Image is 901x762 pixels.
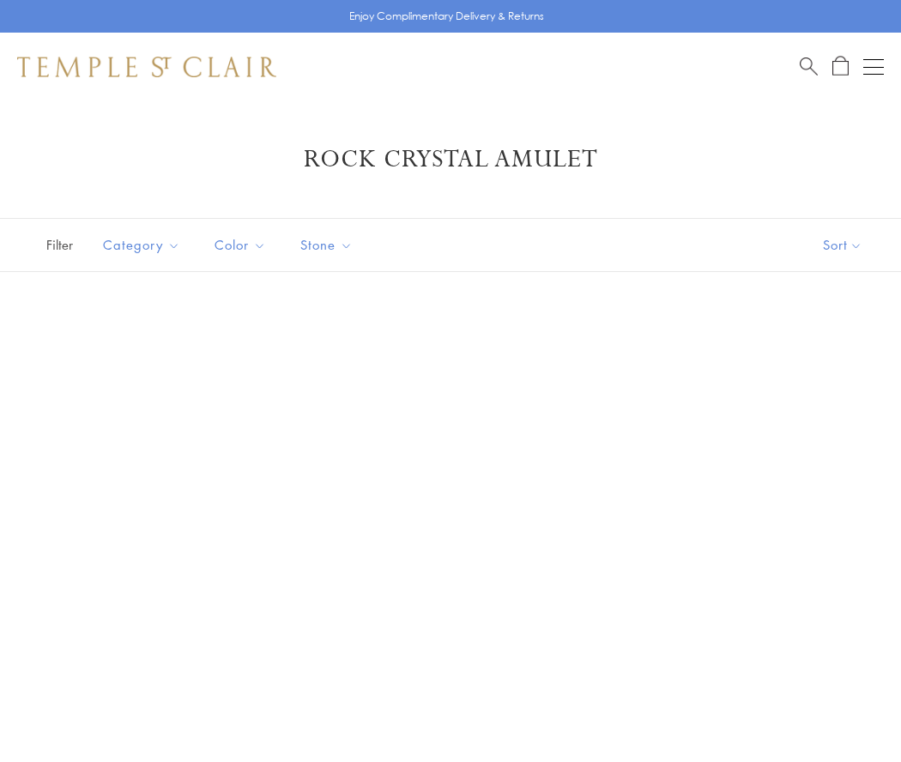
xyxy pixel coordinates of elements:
[17,57,276,77] img: Temple St. Clair
[863,57,884,77] button: Open navigation
[784,219,901,271] button: Show sort by
[90,226,193,264] button: Category
[349,8,544,25] p: Enjoy Complimentary Delivery & Returns
[287,226,366,264] button: Stone
[800,56,818,77] a: Search
[43,144,858,175] h1: Rock Crystal Amulet
[206,234,279,256] span: Color
[832,56,849,77] a: Open Shopping Bag
[94,234,193,256] span: Category
[292,234,366,256] span: Stone
[202,226,279,264] button: Color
